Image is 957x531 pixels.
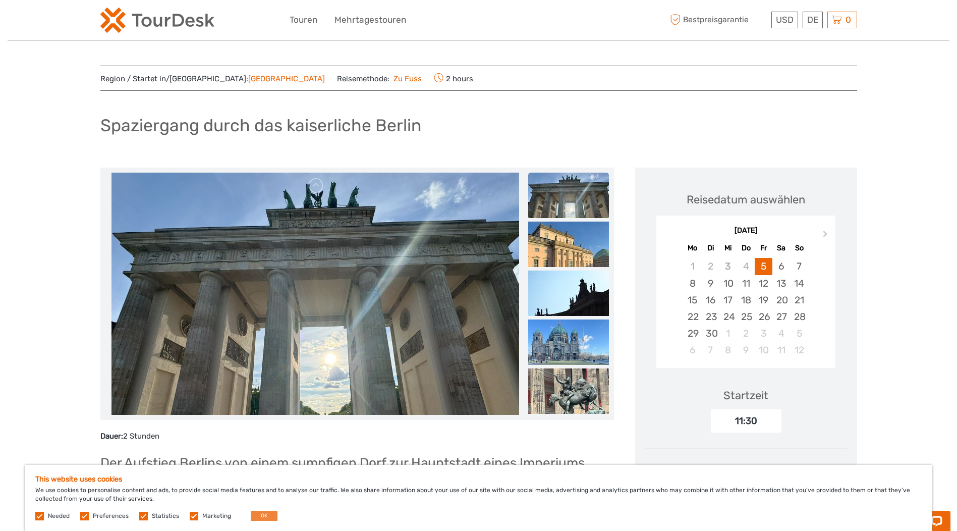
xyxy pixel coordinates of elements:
[790,275,808,292] div: Choose Sonntag, 14. September 2025
[687,192,805,207] div: Reisedatum auswählen
[684,275,701,292] div: Choose Montag, 8. September 2025
[702,275,719,292] div: Choose Dienstag, 9. September 2025
[723,388,768,403] div: Startzeit
[248,74,325,83] a: [GEOGRAPHIC_DATA]
[737,292,755,308] div: Choose Donnerstag, 18. September 2025
[737,308,755,325] div: Choose Donnerstag, 25. September 2025
[702,292,719,308] div: Choose Dienstag, 16. September 2025
[528,320,609,365] img: 84a17804950947109d0a9de07d599b16_slider_thumbnail.jpg
[803,12,823,28] div: DE
[755,275,772,292] div: Choose Freitag, 12. September 2025
[100,455,614,471] h2: Der Aufstieg Berlins von einem sumpfigen Dorf zur Hauptstadt eines Imperiums
[434,71,473,85] span: 2 hours
[719,258,737,275] div: Not available Mittwoch, 3. September 2025
[702,342,719,358] div: Choose Dienstag, 7. Oktober 2025
[755,241,772,255] div: Fr
[719,342,737,358] div: Choose Mittwoch, 8. Oktober 2025
[389,74,422,83] a: Zu Fuss
[776,15,794,25] span: USD
[202,512,231,520] label: Marketing
[684,325,701,342] div: Choose Montag, 29. September 2025
[100,74,325,84] span: Region / Startet in/[GEOGRAPHIC_DATA]:
[772,325,790,342] div: Choose Samstag, 4. Oktober 2025
[790,241,808,255] div: So
[719,241,737,255] div: Mi
[251,511,277,521] button: OK
[684,258,701,275] div: Not available Montag, 1. September 2025
[702,258,719,275] div: Not available Dienstag, 2. September 2025
[737,325,755,342] div: Choose Donnerstag, 2. Oktober 2025
[790,292,808,308] div: Choose Sonntag, 21. September 2025
[755,292,772,308] div: Choose Freitag, 19. September 2025
[772,342,790,358] div: Choose Samstag, 11. Oktober 2025
[659,258,832,358] div: month 2025-09
[755,258,772,275] div: Choose Freitag, 5. September 2025
[48,512,70,520] label: Needed
[290,13,317,27] a: Touren
[711,409,781,433] div: 11:30
[772,308,790,325] div: Choose Samstag, 27. September 2025
[790,325,808,342] div: Choose Sonntag, 5. Oktober 2025
[702,325,719,342] div: Choose Dienstag, 30. September 2025
[755,325,772,342] div: Choose Freitag, 3. Oktober 2025
[790,308,808,325] div: Choose Sonntag, 28. September 2025
[528,173,609,218] img: c0882cd61fac4cac88209f5ea7b9727f_slider_thumbnail.jpg
[702,308,719,325] div: Choose Dienstag, 23. September 2025
[100,8,214,33] img: 2254-3441b4b5-4e5f-4d00-b396-31f1d84a6ebf_logo_small.png
[337,71,422,85] span: Reisemethode:
[528,368,609,414] img: e1b95e35b91a419cad7e0faa0a5bcc8e_slider_thumbnail.jpg
[790,342,808,358] div: Choose Sonntag, 12. Oktober 2025
[719,292,737,308] div: Choose Mittwoch, 17. September 2025
[772,258,790,275] div: Choose Samstag, 6. September 2025
[719,325,737,342] div: Choose Mittwoch, 1. Oktober 2025
[14,18,114,26] p: Chat now
[100,115,421,136] h1: Spaziergang durch das kaiserliche Berlin
[772,241,790,255] div: Sa
[818,228,834,244] button: Next Month
[35,475,922,484] h5: This website uses cookies
[684,308,701,325] div: Choose Montag, 22. September 2025
[737,258,755,275] div: Not available Donnerstag, 4. September 2025
[528,222,609,267] img: d9a277affb1344bb89c5dff0d3fa2784_slider_thumbnail.jpg
[111,173,519,415] img: c0882cd61fac4cac88209f5ea7b9727f_main_slider.jpg
[719,308,737,325] div: Choose Mittwoch, 24. September 2025
[737,342,755,358] div: Choose Donnerstag, 9. Oktober 2025
[684,241,701,255] div: Mo
[93,512,129,520] label: Preferences
[790,258,808,275] div: Choose Sonntag, 7. September 2025
[772,275,790,292] div: Choose Samstag, 13. September 2025
[719,275,737,292] div: Choose Mittwoch, 10. September 2025
[152,512,179,520] label: Statistics
[528,271,609,316] img: 7a64dbf892b14c12a97a2138bd5d1efe_slider_thumbnail.jpg
[737,275,755,292] div: Choose Donnerstag, 11. September 2025
[772,292,790,308] div: Choose Samstag, 20. September 2025
[844,15,853,25] span: 0
[684,342,701,358] div: Choose Montag, 6. Oktober 2025
[334,13,406,27] a: Mehrtagestouren
[737,241,755,255] div: Do
[100,432,123,441] strong: Dauer:
[702,241,719,255] div: Di
[755,308,772,325] div: Choose Freitag, 26. September 2025
[684,292,701,308] div: Choose Montag, 15. September 2025
[25,465,932,531] div: We use cookies to personalise content and ads, to provide social media features and to analyse ou...
[116,16,128,28] button: Open LiveChat chat widget
[100,430,614,443] p: 2 Stunden
[656,226,835,236] div: [DATE]
[755,342,772,358] div: Choose Freitag, 10. Oktober 2025
[668,12,769,28] span: Bestpreisgarantie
